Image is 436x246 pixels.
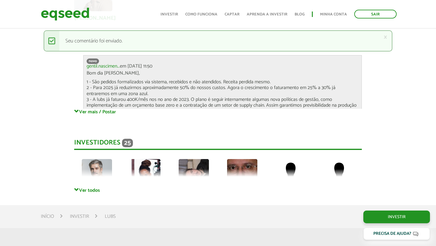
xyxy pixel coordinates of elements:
[276,159,306,189] img: default-user.png
[185,12,217,16] a: Como funciona
[82,159,112,189] img: picture-123564-1758224931.png
[179,159,209,189] img: picture-127619-1750805258.jpg
[74,109,362,115] a: Ver mais / Postar
[324,159,354,189] img: default-user.png
[384,34,387,40] a: ×
[354,10,397,18] a: Sair
[74,187,362,193] a: Ver todos
[70,214,89,219] a: Investir
[130,159,160,189] img: picture-90970-1668946421.jpg
[87,62,152,70] span: em [DATE] 11:50
[41,6,89,22] img: EqSeed
[44,30,392,52] div: Seu comentário foi enviado.
[320,12,347,16] a: Minha conta
[87,64,120,69] a: gentil.nascimen...
[74,139,362,150] div: Investidores
[122,139,133,147] span: 25
[363,211,430,223] a: Investir
[295,12,305,16] a: Blog
[105,212,116,221] li: Lubs
[227,159,257,189] img: picture-39754-1478397420.jpg
[87,79,358,137] p: 1 - São pedidos formalizados via sistema, recebidos e não atendidos. Receita perdida mesmo. 2 - P...
[87,70,358,76] p: Bom dia [PERSON_NAME],
[160,12,178,16] a: Investir
[87,58,99,64] span: novo
[41,214,54,219] a: Início
[225,12,239,16] a: Captar
[247,12,287,16] a: Aprenda a investir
